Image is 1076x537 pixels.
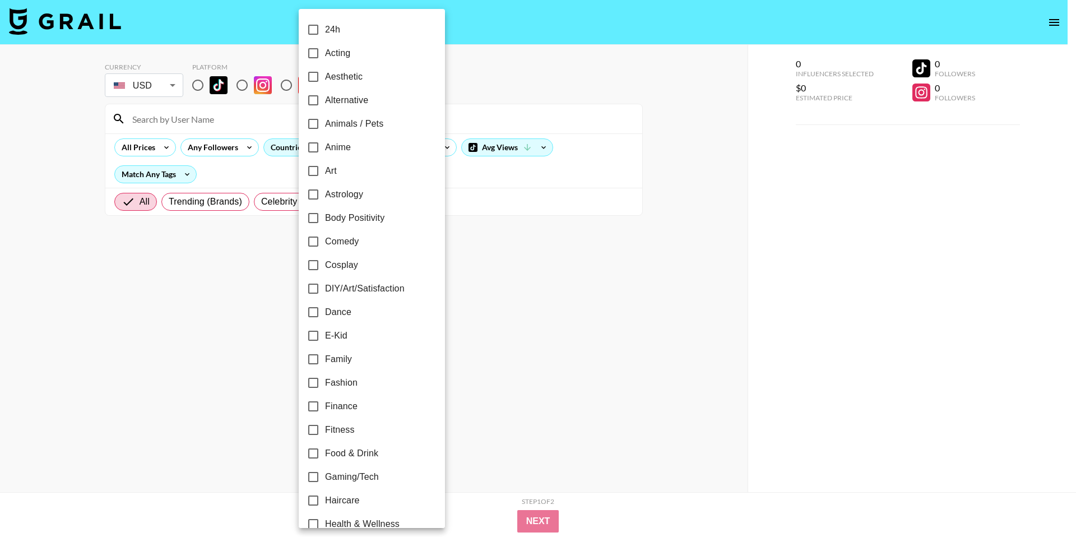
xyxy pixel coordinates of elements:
span: Family [325,353,352,366]
span: Cosplay [325,258,358,272]
span: Fashion [325,376,358,390]
span: Alternative [325,94,368,107]
span: Haircare [325,494,360,507]
span: Health & Wellness [325,517,400,531]
span: Dance [325,305,351,319]
span: Animals / Pets [325,117,383,131]
span: Art [325,164,337,178]
span: Food & Drink [325,447,378,460]
span: Body Positivity [325,211,384,225]
span: Gaming/Tech [325,470,379,484]
span: Astrology [325,188,363,201]
span: 24h [325,23,340,36]
span: Acting [325,47,350,60]
span: Fitness [325,423,355,437]
span: E-Kid [325,329,347,342]
span: Finance [325,400,358,413]
span: Aesthetic [325,70,363,84]
span: Comedy [325,235,359,248]
span: Anime [325,141,351,154]
iframe: Drift Widget Chat Controller [1020,481,1063,524]
span: DIY/Art/Satisfaction [325,282,405,295]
